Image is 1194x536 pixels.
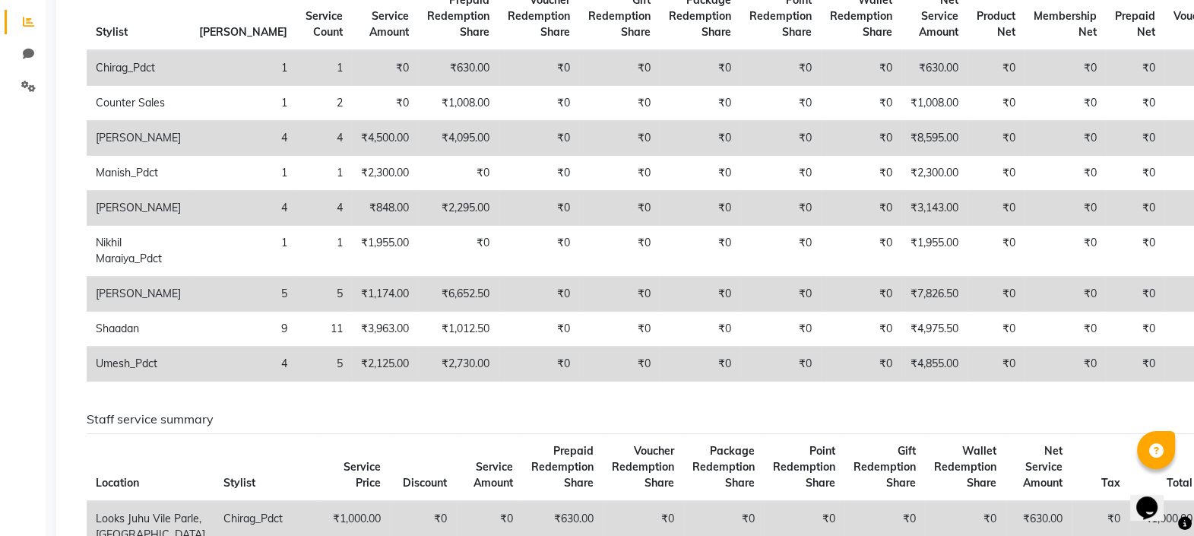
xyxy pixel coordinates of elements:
[660,312,740,347] td: ₹0
[1023,444,1063,490] span: Net Service Amount
[223,476,255,490] span: Stylist
[190,156,296,191] td: 1
[344,460,381,490] span: Service Price
[1130,475,1179,521] iframe: chat widget
[87,191,190,226] td: [PERSON_NAME]
[87,121,190,156] td: [PERSON_NAME]
[740,226,821,277] td: ₹0
[87,347,190,382] td: Umesh_Pdct
[579,347,660,382] td: ₹0
[821,121,901,156] td: ₹0
[821,86,901,121] td: ₹0
[1025,191,1106,226] td: ₹0
[740,121,821,156] td: ₹0
[499,277,579,312] td: ₹0
[499,347,579,382] td: ₹0
[87,50,190,86] td: Chirag_Pdct
[403,476,447,490] span: Discount
[87,156,190,191] td: Manish_Pdct
[418,86,499,121] td: ₹1,008.00
[499,50,579,86] td: ₹0
[369,9,409,39] span: Service Amount
[352,86,418,121] td: ₹0
[901,226,968,277] td: ₹1,955.00
[499,156,579,191] td: ₹0
[1106,50,1164,86] td: ₹0
[87,412,1161,427] h6: Staff service summary
[579,191,660,226] td: ₹0
[968,86,1025,121] td: ₹0
[579,121,660,156] td: ₹0
[934,444,996,490] span: Wallet Redemption Share
[190,226,296,277] td: 1
[821,277,901,312] td: ₹0
[901,50,968,86] td: ₹630.00
[901,86,968,121] td: ₹1,008.00
[499,312,579,347] td: ₹0
[190,50,296,86] td: 1
[968,277,1025,312] td: ₹0
[190,312,296,347] td: 9
[660,277,740,312] td: ₹0
[96,476,139,490] span: Location
[579,277,660,312] td: ₹0
[821,312,901,347] td: ₹0
[854,444,916,490] span: Gift Redemption Share
[901,277,968,312] td: ₹7,826.50
[531,444,594,490] span: Prepaid Redemption Share
[1025,226,1106,277] td: ₹0
[968,191,1025,226] td: ₹0
[660,191,740,226] td: ₹0
[87,277,190,312] td: [PERSON_NAME]
[968,226,1025,277] td: ₹0
[1025,86,1106,121] td: ₹0
[418,156,499,191] td: ₹0
[1025,347,1106,382] td: ₹0
[190,86,296,121] td: 1
[1106,121,1164,156] td: ₹0
[296,347,352,382] td: 5
[821,50,901,86] td: ₹0
[740,86,821,121] td: ₹0
[306,9,343,39] span: Service Count
[96,25,128,39] span: Stylist
[901,191,968,226] td: ₹3,143.00
[499,86,579,121] td: ₹0
[901,156,968,191] td: ₹2,300.00
[968,156,1025,191] td: ₹0
[660,156,740,191] td: ₹0
[660,86,740,121] td: ₹0
[821,191,901,226] td: ₹0
[190,347,296,382] td: 4
[1106,191,1164,226] td: ₹0
[1106,226,1164,277] td: ₹0
[740,277,821,312] td: ₹0
[87,86,190,121] td: Counter Sales
[968,50,1025,86] td: ₹0
[418,312,499,347] td: ₹1,012.50
[499,121,579,156] td: ₹0
[352,50,418,86] td: ₹0
[660,50,740,86] td: ₹0
[968,121,1025,156] td: ₹0
[968,347,1025,382] td: ₹0
[773,444,835,490] span: Point Redemption Share
[579,50,660,86] td: ₹0
[418,347,499,382] td: ₹2,730.00
[579,226,660,277] td: ₹0
[660,226,740,277] td: ₹0
[1101,476,1120,490] span: Tax
[740,191,821,226] td: ₹0
[740,312,821,347] td: ₹0
[190,121,296,156] td: 4
[87,312,190,347] td: Shaadan
[968,312,1025,347] td: ₹0
[296,156,352,191] td: 1
[901,347,968,382] td: ₹4,855.00
[418,191,499,226] td: ₹2,295.00
[1106,156,1164,191] td: ₹0
[740,347,821,382] td: ₹0
[296,191,352,226] td: 4
[579,156,660,191] td: ₹0
[977,9,1015,39] span: Product Net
